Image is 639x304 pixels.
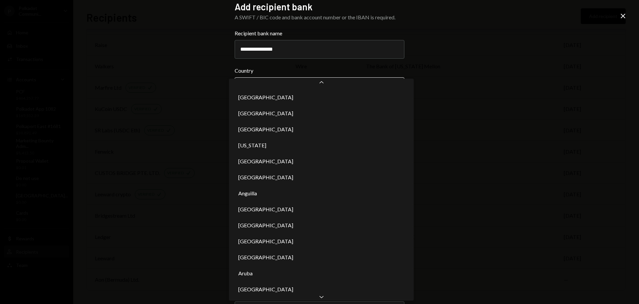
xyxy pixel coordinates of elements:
[238,285,293,293] span: [GEOGRAPHIC_DATA]
[235,29,404,37] label: Recipient bank name
[235,67,404,75] label: Country
[238,269,253,277] span: Aruba
[238,125,293,133] span: [GEOGRAPHIC_DATA]
[238,189,257,197] span: Anguilla
[238,205,293,213] span: [GEOGRAPHIC_DATA]
[238,109,293,117] span: [GEOGRAPHIC_DATA]
[238,237,293,245] span: [GEOGRAPHIC_DATA]
[235,77,404,96] button: Country
[235,0,404,13] h2: Add recipient bank
[235,13,404,21] div: A SWIFT / BIC code and bank account number or the IBAN is required.
[238,157,293,165] span: [GEOGRAPHIC_DATA]
[238,253,293,261] span: [GEOGRAPHIC_DATA]
[238,141,266,149] span: [US_STATE]
[238,221,293,229] span: [GEOGRAPHIC_DATA]
[238,93,293,101] span: [GEOGRAPHIC_DATA]
[238,173,293,181] span: [GEOGRAPHIC_DATA]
